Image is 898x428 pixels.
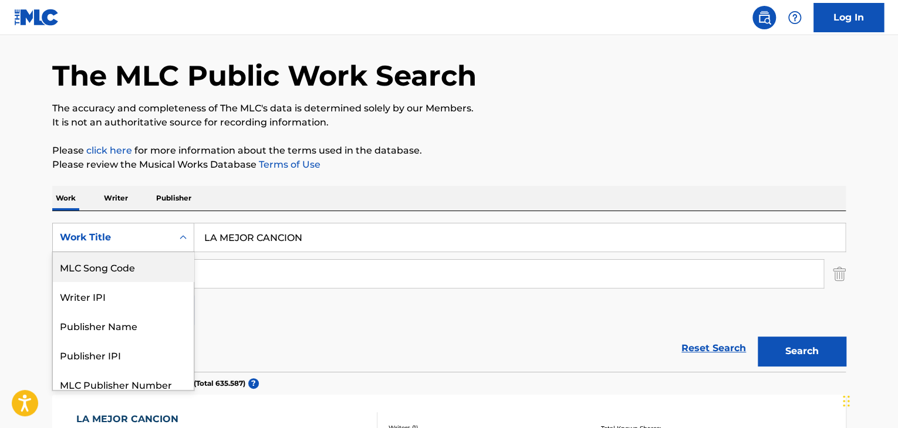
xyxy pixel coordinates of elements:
div: Publisher IPI [53,340,194,369]
div: MLC Publisher Number [53,369,194,399]
div: LA MEJOR CANCION [76,412,184,426]
div: Writer IPI [53,281,194,311]
iframe: Chat Widget [839,372,898,428]
div: Publisher Name [53,311,194,340]
div: Widget de chat [839,372,898,428]
p: Publisher [153,186,195,210]
a: click here [86,145,132,156]
a: Reset Search [676,335,752,361]
a: Log In [813,3,884,32]
span: ? [248,378,259,389]
p: The accuracy and completeness of The MLC's data is determined solely by our Members. [52,101,846,116]
p: Work [52,186,79,210]
a: Public Search [752,6,776,29]
p: Please for more information about the terms used in the database. [52,144,846,158]
p: Writer [100,186,131,210]
p: Please review the Musical Works Database [52,158,846,172]
form: Search Form [52,223,846,372]
h1: The MLC Public Work Search [52,58,477,93]
p: It is not an authoritative source for recording information. [52,116,846,130]
a: Terms of Use [256,159,320,170]
div: Arrastrar [843,383,850,419]
img: Delete Criterion [833,259,846,288]
div: Work Title [60,230,166,244]
img: help [788,11,802,25]
div: Help [783,6,806,29]
button: Search [758,337,846,366]
img: search [757,11,771,25]
div: MLC Song Code [53,252,194,281]
img: MLC Logo [14,9,59,26]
